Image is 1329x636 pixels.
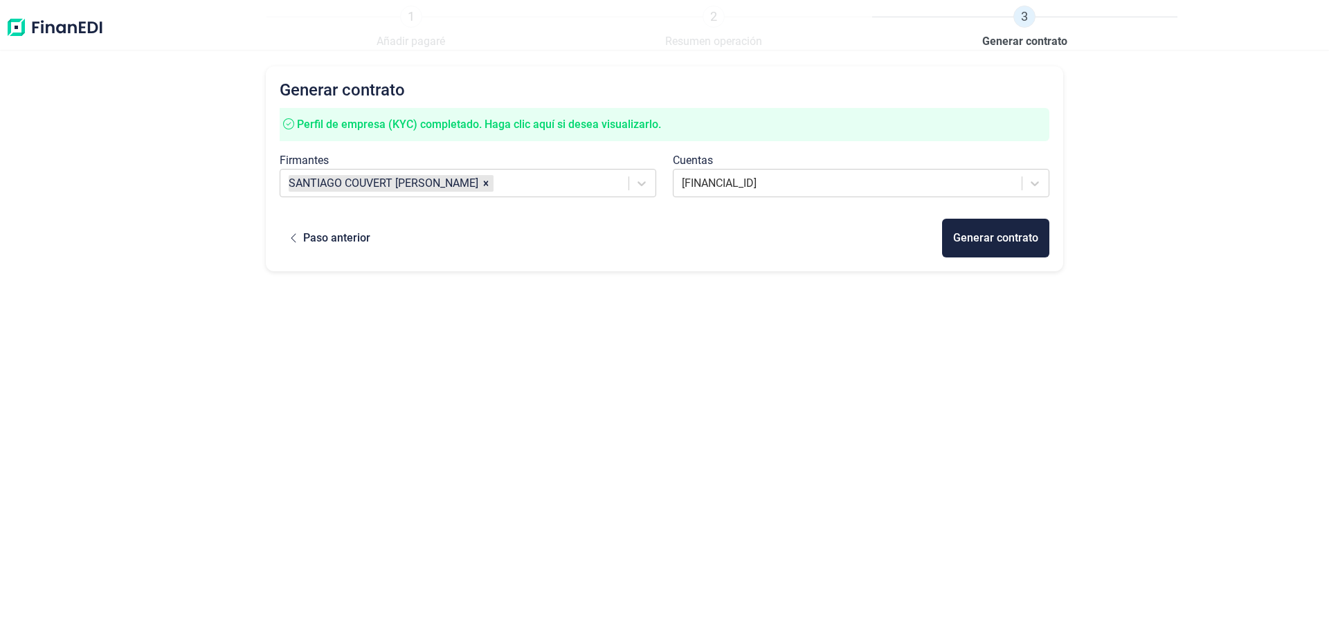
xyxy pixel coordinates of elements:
a: 3Generar contrato [982,6,1067,50]
span: Generar contrato [982,33,1067,50]
h2: Generar contrato [280,80,1049,100]
button: Paso anterior [280,219,381,257]
div: Firmantes [280,152,656,169]
span: 3 [1013,6,1036,28]
div: Paso anterior [303,230,370,246]
div: Cuentas [673,152,1049,169]
span: Perfil de empresa (KYC) completado. Haga clic aquí si desea visualizarlo. [297,118,661,131]
button: Generar contrato [942,219,1049,257]
div: Generar contrato [953,230,1038,246]
article: SANTIAGO COUVERT [PERSON_NAME] [289,175,478,192]
div: Remove SANTIAGO [478,175,494,192]
img: Logo de aplicación [6,6,104,50]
